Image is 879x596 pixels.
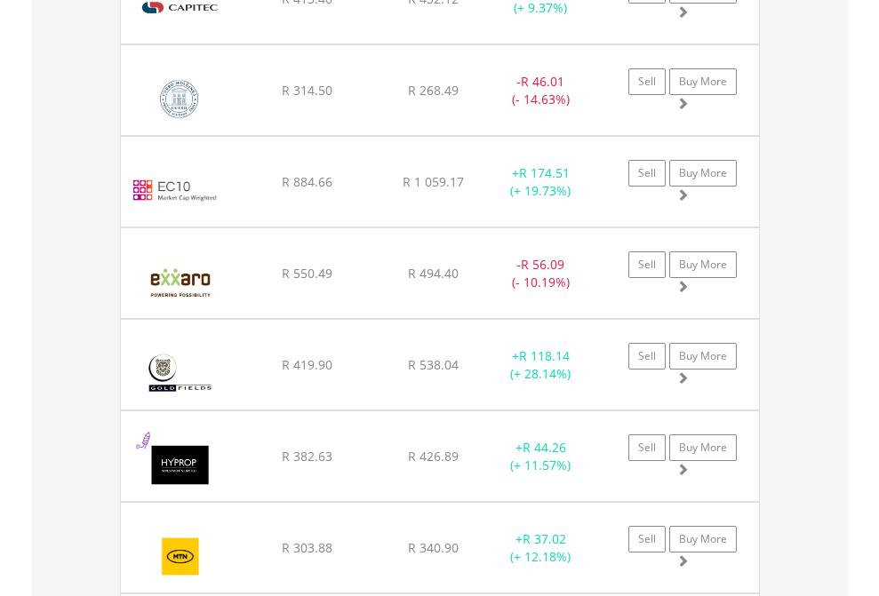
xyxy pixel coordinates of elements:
[669,343,737,370] a: Buy More
[130,159,220,222] img: EC10.EC.EC10.png
[669,526,737,552] a: Buy More
[521,73,564,90] span: R 46.01
[408,356,459,373] span: R 538.04
[485,347,596,383] div: + (+ 28.14%)
[669,68,737,95] a: Buy More
[408,448,459,465] span: R 426.89
[485,439,596,474] div: + (+ 11.57%)
[282,539,332,556] span: R 303.88
[519,164,570,181] span: R 174.51
[408,539,459,556] span: R 340.90
[485,164,596,200] div: + (+ 19.73%)
[628,526,666,552] a: Sell
[485,73,596,108] div: - (- 14.63%)
[130,250,230,314] img: EQU.ZA.EXX.png
[282,265,332,282] span: R 550.49
[408,265,459,282] span: R 494.40
[130,342,230,405] img: EQU.ZA.GFI.png
[521,256,564,273] span: R 56.09
[669,434,737,461] a: Buy More
[282,82,332,99] span: R 314.50
[628,160,666,187] a: Sell
[282,173,332,190] span: R 884.66
[130,68,230,131] img: EQU.ZA.COH.png
[282,356,332,373] span: R 419.90
[519,347,570,364] span: R 118.14
[628,434,666,461] a: Sell
[485,530,596,566] div: + (+ 12.18%)
[669,251,737,278] a: Buy More
[523,530,566,547] span: R 37.02
[130,433,230,497] img: EQU.ZA.HYP.png
[669,160,737,187] a: Buy More
[403,173,464,190] span: R 1 059.17
[628,68,666,95] a: Sell
[628,251,666,278] a: Sell
[282,448,332,465] span: R 382.63
[523,439,566,456] span: R 44.26
[485,256,596,291] div: - (- 10.19%)
[130,525,232,588] img: EQU.ZA.MTN.png
[408,82,459,99] span: R 268.49
[628,343,666,370] a: Sell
